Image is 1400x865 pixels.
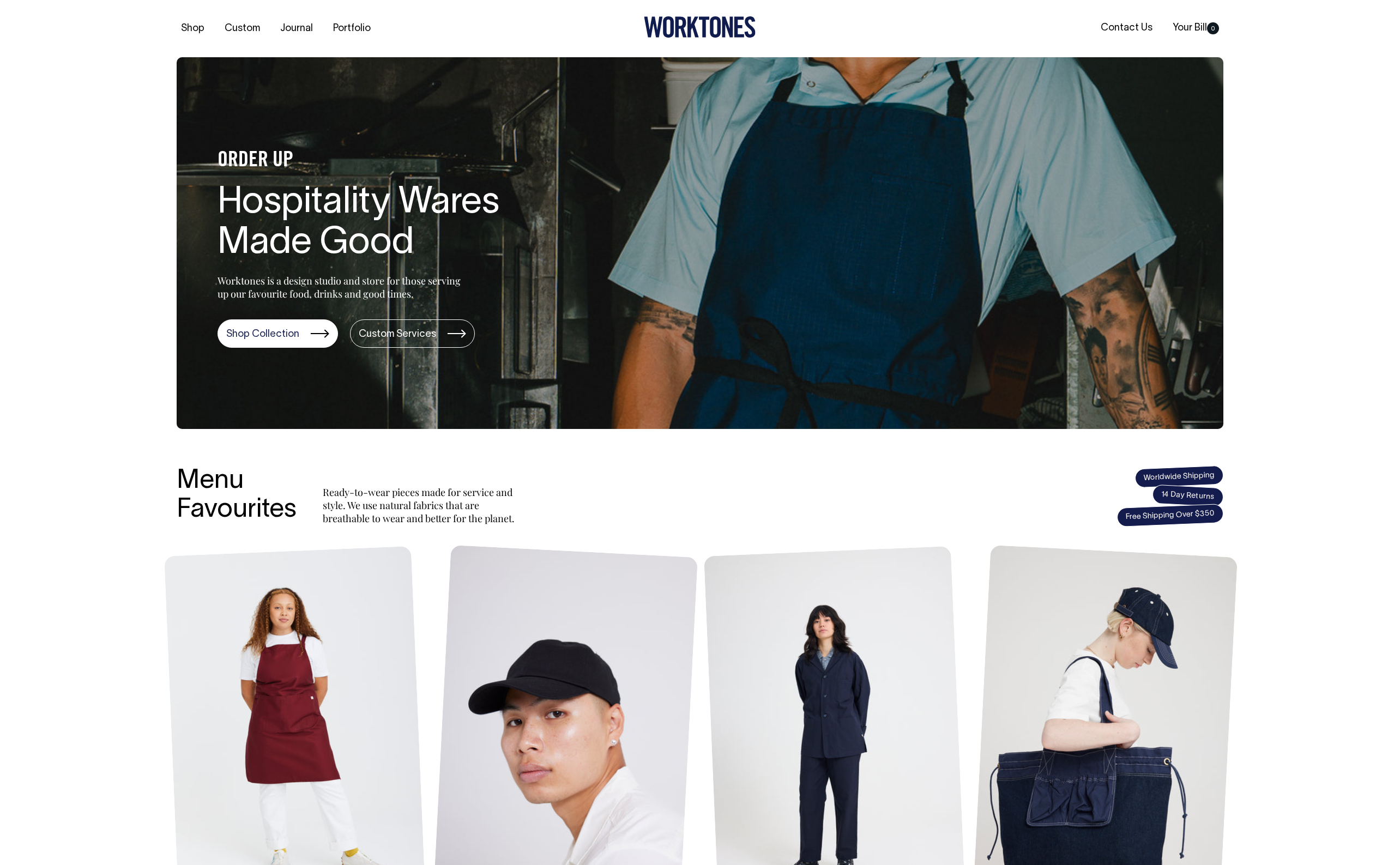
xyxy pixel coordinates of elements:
[329,20,375,38] a: Portfolio
[218,149,566,172] h4: ORDER UP
[1117,504,1223,527] span: Free Shipping Over $350
[323,486,519,525] p: Ready-to-wear pieces made for service and style. We use natural fabrics that are breathable to we...
[218,319,338,348] a: Shop Collection
[1096,19,1157,37] a: Contact Us
[1152,485,1224,507] span: 14 Day Returns
[1168,19,1223,37] a: Your Bill0
[218,183,566,265] h1: Hospitality Wares Made Good
[350,319,475,348] a: Custom Services
[276,20,317,38] a: Journal
[177,467,297,525] h3: Menu Favourites
[1207,22,1219,34] span: 0
[220,20,264,38] a: Custom
[218,274,466,300] p: Worktones is a design studio and store for those serving up our favourite food, drinks and good t...
[1135,465,1223,488] span: Worldwide Shipping
[177,20,209,38] a: Shop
